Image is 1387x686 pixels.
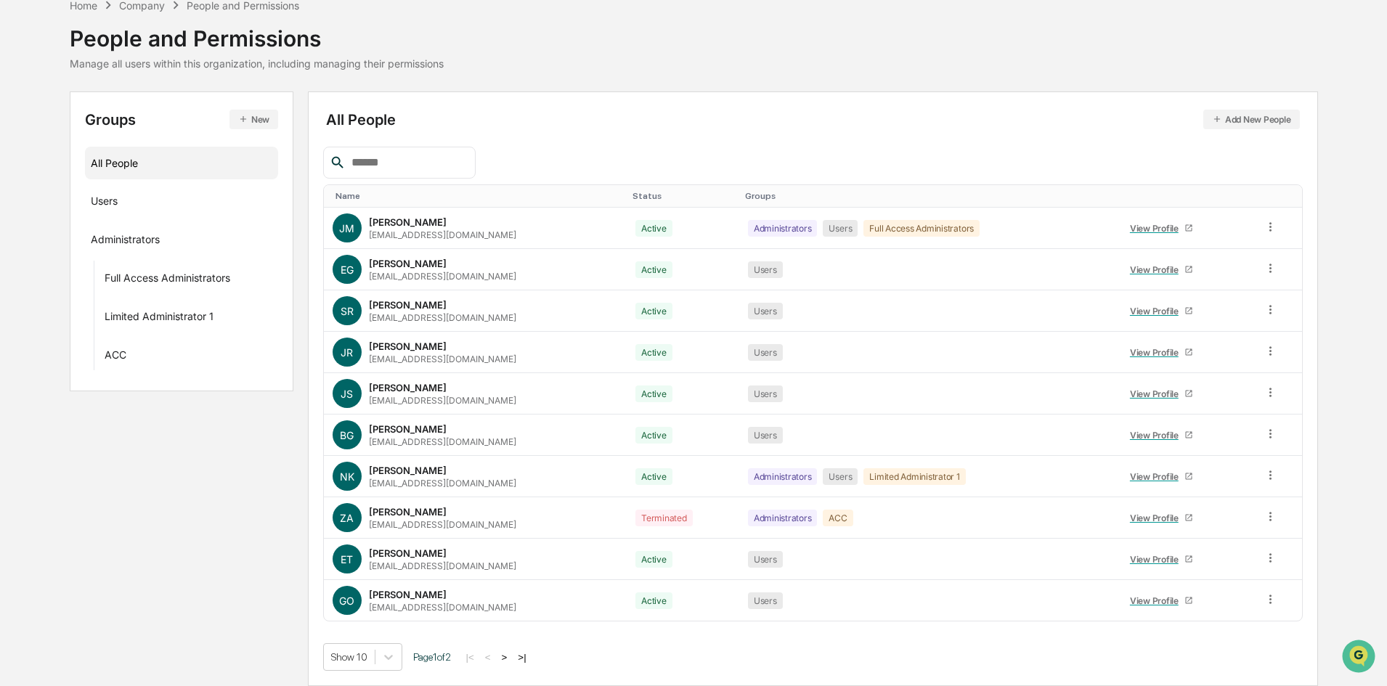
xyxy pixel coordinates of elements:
div: View Profile [1130,388,1184,399]
span: NK [340,470,354,483]
div: Active [635,592,672,609]
div: People and Permissions [70,14,444,52]
a: View Profile [1123,300,1199,322]
div: Groups [85,110,279,129]
span: GO [339,595,354,607]
a: View Profile [1123,548,1199,571]
span: BG [340,429,354,441]
a: View Profile [1123,341,1199,364]
div: Toggle SortBy [335,191,622,201]
div: Users [91,195,118,212]
div: Users [748,303,783,319]
div: [PERSON_NAME] [369,382,447,393]
div: Active [635,551,672,568]
div: Administrators [91,233,160,250]
div: Administrators [748,220,818,237]
div: View Profile [1130,347,1184,358]
div: View Profile [1130,223,1184,234]
div: View Profile [1130,430,1184,441]
div: Users [748,261,783,278]
span: Attestations [120,183,180,197]
div: We're offline, we'll be back soon [49,126,190,137]
div: Active [635,344,672,361]
div: [EMAIL_ADDRESS][DOMAIN_NAME] [369,354,516,364]
div: Users [823,468,858,485]
div: Active [635,261,672,278]
div: Active [635,303,672,319]
a: View Profile [1123,465,1199,488]
div: 🔎 [15,212,26,224]
a: Powered byPylon [102,245,176,257]
div: Users [748,592,783,609]
span: Data Lookup [29,211,91,225]
div: [PERSON_NAME] [369,547,447,559]
div: Full Access Administrators [105,271,230,289]
div: Terminated [635,510,693,526]
div: Toggle SortBy [1120,191,1249,201]
div: Active [635,220,672,237]
div: Active [635,385,672,402]
div: Users [748,344,783,361]
div: [EMAIL_ADDRESS][DOMAIN_NAME] [369,519,516,530]
a: 🗄️Attestations [99,177,186,203]
span: JM [339,222,354,234]
div: ACC [823,510,853,526]
a: View Profile [1123,217,1199,240]
iframe: Open customer support [1341,638,1380,677]
div: All People [326,110,1300,129]
a: 🖐️Preclearance [9,177,99,203]
button: |< [462,651,479,663]
button: New [229,110,278,129]
a: 🔎Data Lookup [9,205,97,231]
div: Active [635,427,672,444]
div: [EMAIL_ADDRESS][DOMAIN_NAME] [369,395,516,406]
span: EG [341,264,354,276]
span: JR [341,346,353,359]
div: View Profile [1130,554,1184,565]
div: Full Access Administrators [863,220,980,237]
div: Toggle SortBy [633,191,733,201]
div: Active [635,468,672,485]
a: View Profile [1123,258,1199,281]
div: [EMAIL_ADDRESS][DOMAIN_NAME] [369,602,516,613]
div: View Profile [1130,264,1184,275]
button: < [481,651,495,663]
div: View Profile [1130,471,1184,482]
span: SR [341,305,354,317]
div: 🗄️ [105,184,117,196]
div: [PERSON_NAME] [369,258,447,269]
div: Users [748,551,783,568]
div: Administrators [748,468,818,485]
button: >| [513,651,530,663]
a: View Profile [1123,383,1199,405]
span: Pylon [145,246,176,257]
a: View Profile [1123,424,1199,446]
div: [EMAIL_ADDRESS][DOMAIN_NAME] [369,436,516,447]
div: [PERSON_NAME] [369,423,447,435]
button: Start new chat [247,115,264,133]
div: Limited Administrator 1 [863,468,965,485]
div: [PERSON_NAME] [369,299,447,311]
div: [PERSON_NAME] [369,506,447,518]
div: Limited Administrator 1 [105,310,213,327]
div: [PERSON_NAME] [369,216,447,228]
div: View Profile [1130,306,1184,317]
img: 1746055101610-c473b297-6a78-478c-a979-82029cc54cd1 [15,111,41,137]
div: All People [91,151,273,175]
div: Toggle SortBy [1266,191,1296,201]
span: Preclearance [29,183,94,197]
div: [PERSON_NAME] [369,589,447,600]
div: Start new chat [49,111,238,126]
button: Add New People [1203,110,1300,129]
span: Page 1 of 2 [413,651,451,663]
div: [EMAIL_ADDRESS][DOMAIN_NAME] [369,271,516,282]
div: Toggle SortBy [745,191,1109,201]
div: [PERSON_NAME] [369,340,447,352]
div: Users [748,385,783,402]
span: JS [341,388,353,400]
div: Administrators [748,510,818,526]
a: View Profile [1123,507,1199,529]
div: [EMAIL_ADDRESS][DOMAIN_NAME] [369,478,516,489]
